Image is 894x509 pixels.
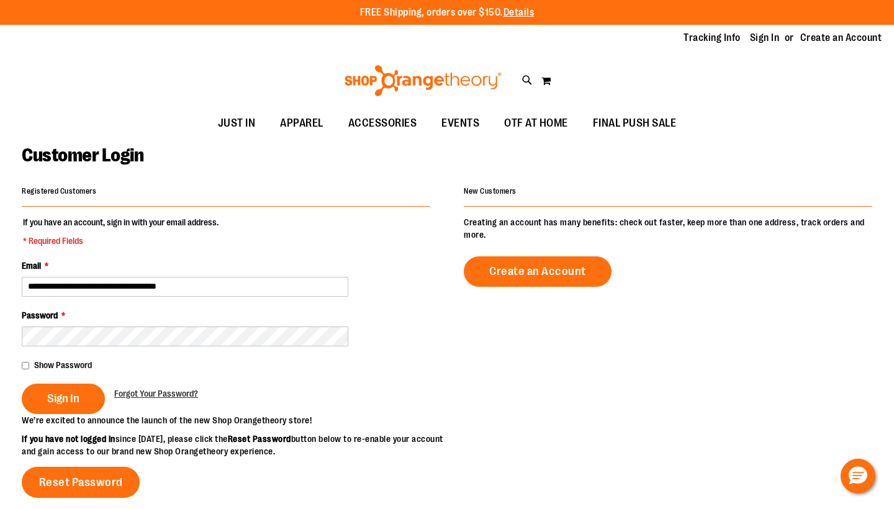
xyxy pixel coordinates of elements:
a: Create an Account [800,31,882,45]
span: ACCESSORIES [348,109,417,137]
a: APPAREL [268,109,336,138]
span: APPAREL [280,109,323,137]
span: Email [22,261,41,271]
a: EVENTS [429,109,492,138]
a: Tracking Info [684,31,741,45]
span: Create an Account [489,264,586,278]
span: Reset Password [39,475,123,489]
a: OTF AT HOME [492,109,580,138]
button: Sign In [22,384,105,414]
strong: If you have not logged in [22,434,115,444]
button: Hello, have a question? Let’s chat. [841,459,875,493]
span: EVENTS [441,109,479,137]
span: * Required Fields [23,235,219,247]
a: Details [503,7,535,18]
a: Sign In [750,31,780,45]
img: Shop Orangetheory [343,65,503,96]
strong: New Customers [464,187,517,196]
a: Reset Password [22,467,140,498]
p: FREE Shipping, orders over $150. [360,6,535,20]
a: ACCESSORIES [336,109,430,138]
p: Creating an account has many benefits: check out faster, keep more than one address, track orders... [464,216,872,241]
p: We’re excited to announce the launch of the new Shop Orangetheory store! [22,414,447,426]
p: since [DATE], please click the button below to re-enable your account and gain access to our bran... [22,433,447,457]
a: JUST IN [205,109,268,138]
strong: Reset Password [228,434,291,444]
span: JUST IN [218,109,256,137]
a: FINAL PUSH SALE [580,109,689,138]
a: Forgot Your Password? [114,387,198,400]
strong: Registered Customers [22,187,96,196]
legend: If you have an account, sign in with your email address. [22,216,220,247]
span: Sign In [47,392,79,405]
span: OTF AT HOME [504,109,568,137]
span: Customer Login [22,145,143,166]
span: Password [22,310,58,320]
span: FINAL PUSH SALE [593,109,677,137]
span: Forgot Your Password? [114,389,198,399]
a: Create an Account [464,256,612,287]
span: Show Password [34,360,92,370]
